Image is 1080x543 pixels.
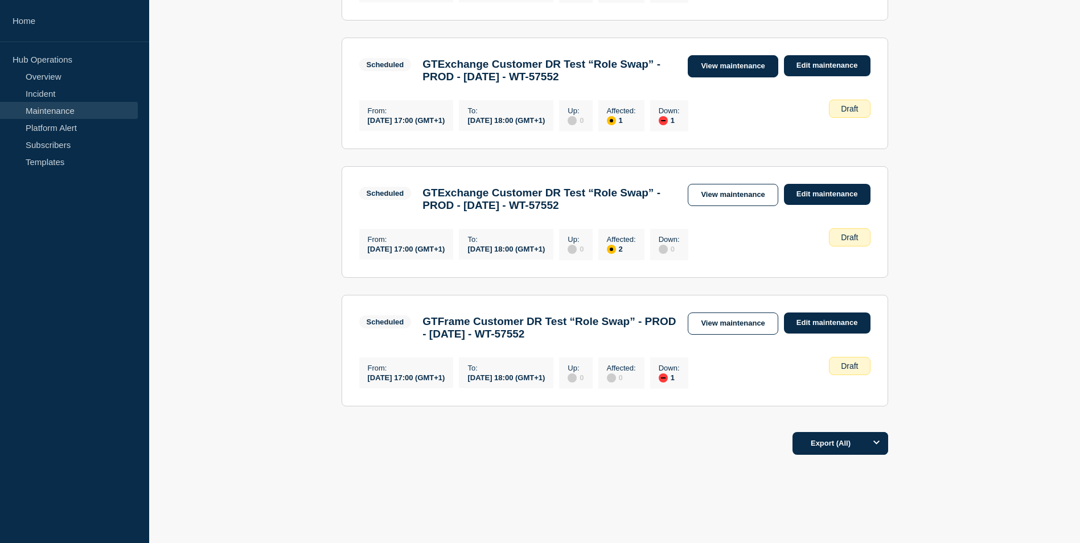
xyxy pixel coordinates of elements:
[607,373,616,382] div: disabled
[368,244,445,253] div: [DATE] 17:00 (GMT+1)
[368,372,445,382] div: [DATE] 17:00 (GMT+1)
[659,115,680,125] div: 1
[568,373,577,382] div: disabled
[467,364,545,372] p: To :
[568,245,577,254] div: disabled
[607,244,636,254] div: 2
[467,115,545,125] div: [DATE] 18:00 (GMT+1)
[792,432,888,455] button: Export (All)
[568,115,584,125] div: 0
[659,106,680,115] p: Down :
[784,55,870,76] a: Edit maintenance
[659,244,680,254] div: 0
[568,116,577,125] div: disabled
[688,55,778,77] a: View maintenance
[607,116,616,125] div: affected
[829,357,870,375] div: Draft
[368,235,445,244] p: From :
[829,228,870,246] div: Draft
[368,364,445,372] p: From :
[688,184,778,206] a: View maintenance
[467,372,545,382] div: [DATE] 18:00 (GMT+1)
[607,245,616,254] div: affected
[568,235,584,244] p: Up :
[367,318,404,326] div: Scheduled
[422,315,676,340] h3: GTFrame Customer DR Test “Role Swap” - PROD - [DATE] - WT-57552
[568,244,584,254] div: 0
[422,58,676,83] h3: GTExchange Customer DR Test “Role Swap” - PROD - [DATE] - WT-57552
[367,60,404,69] div: Scheduled
[865,432,888,455] button: Options
[467,106,545,115] p: To :
[607,106,636,115] p: Affected :
[467,235,545,244] p: To :
[659,373,668,382] div: down
[659,245,668,254] div: disabled
[568,106,584,115] p: Up :
[467,244,545,253] div: [DATE] 18:00 (GMT+1)
[688,312,778,335] a: View maintenance
[607,235,636,244] p: Affected :
[368,106,445,115] p: From :
[659,372,680,382] div: 1
[784,312,870,334] a: Edit maintenance
[607,115,636,125] div: 1
[659,364,680,372] p: Down :
[568,372,584,382] div: 0
[659,116,668,125] div: down
[607,372,636,382] div: 0
[368,115,445,125] div: [DATE] 17:00 (GMT+1)
[367,189,404,198] div: Scheduled
[422,187,676,212] h3: GTExchange Customer DR Test “Role Swap” - PROD - [DATE] - WT-57552
[659,235,680,244] p: Down :
[829,100,870,118] div: Draft
[568,364,584,372] p: Up :
[607,364,636,372] p: Affected :
[784,184,870,205] a: Edit maintenance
